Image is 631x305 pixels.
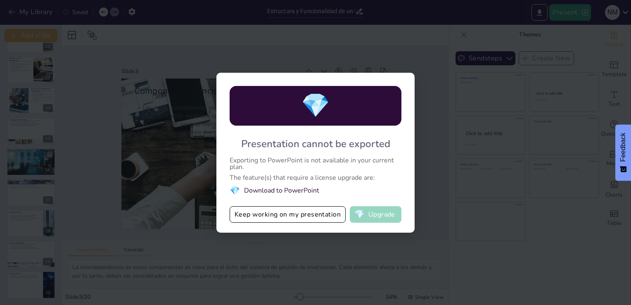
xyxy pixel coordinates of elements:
div: Presentation cannot be exported [241,137,390,150]
span: diamond [354,210,365,219]
div: The feature(s) that require a license upgrade are: [230,174,401,181]
span: diamond [301,90,330,122]
li: Download to PowerPoint [230,185,401,196]
button: diamondUpgrade [350,206,401,223]
button: Feedback - Show survey [615,124,631,181]
div: Exporting to PowerPoint is not available in your current plan. [230,157,401,170]
span: diamond [230,185,240,196]
button: Keep working on my presentation [230,206,346,223]
span: Feedback [619,133,627,162]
